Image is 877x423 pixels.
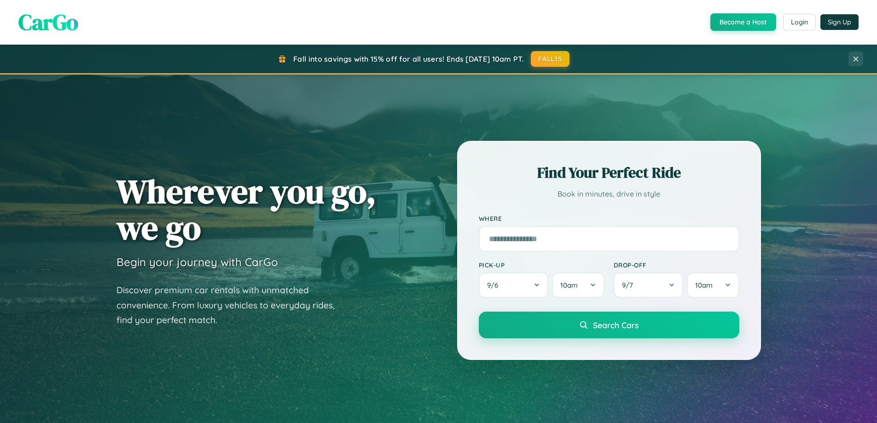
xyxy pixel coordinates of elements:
[479,261,604,269] label: Pick-up
[531,51,569,67] button: FALL15
[116,255,278,269] h3: Begin your journey with CarGo
[116,173,376,246] h1: Wherever you go, we go
[293,54,524,64] span: Fall into savings with 15% off for all users! Ends [DATE] 10am PT.
[593,320,639,330] span: Search Cars
[479,187,739,201] p: Book in minutes, drive in style
[18,7,78,37] span: CarGo
[560,281,578,290] span: 10am
[820,14,859,30] button: Sign Up
[479,272,549,298] button: 9/6
[710,13,776,31] button: Become a Host
[614,272,684,298] button: 9/7
[479,162,739,183] h2: Find Your Perfect Ride
[479,312,739,338] button: Search Cars
[783,14,816,30] button: Login
[687,272,739,298] button: 10am
[614,261,739,269] label: Drop-off
[116,283,347,328] p: Discover premium car rentals with unmatched convenience. From luxury vehicles to everyday rides, ...
[552,272,604,298] button: 10am
[479,214,739,222] label: Where
[487,281,503,290] span: 9 / 6
[695,281,713,290] span: 10am
[622,281,638,290] span: 9 / 7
